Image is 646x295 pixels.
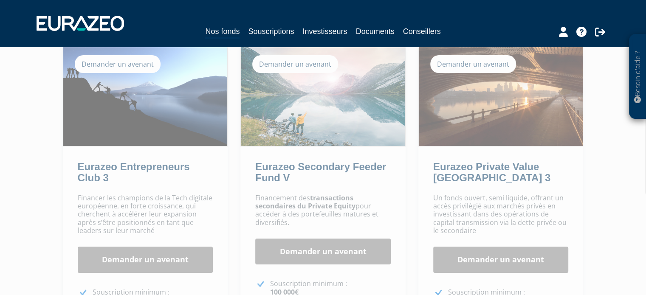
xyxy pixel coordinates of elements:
[419,47,583,146] img: Eurazeo Private Value Europe 3
[255,161,386,183] a: Eurazeo Secondary Feeder Fund V
[433,247,569,273] a: Demander un avenant
[356,25,395,37] a: Documents
[63,47,228,146] img: Eurazeo Entrepreneurs Club 3
[241,47,405,146] img: Eurazeo Secondary Feeder Fund V
[255,239,391,265] a: Demander un avenant
[75,55,161,73] div: Demander un avenant
[37,16,124,31] img: 1732889491-logotype_eurazeo_blanc_rvb.png
[252,55,338,73] div: Demander un avenant
[633,39,643,115] p: Besoin d'aide ?
[302,25,347,37] a: Investisseurs
[433,194,569,235] p: Un fonds ouvert, semi liquide, offrant un accès privilégié aux marchés privés en investissant dan...
[430,55,516,73] div: Demander un avenant
[403,25,441,37] a: Conseillers
[248,25,294,37] a: Souscriptions
[78,194,213,235] p: Financer les champions de la Tech digitale européenne, en forte croissance, qui cherchent à accél...
[255,194,391,227] p: Financement des pour accéder à des portefeuilles matures et diversifiés.
[433,161,550,183] a: Eurazeo Private Value [GEOGRAPHIC_DATA] 3
[78,247,213,273] a: Demander un avenant
[205,25,240,39] a: Nos fonds
[255,193,355,211] strong: transactions secondaires du Private Equity
[78,161,190,183] a: Eurazeo Entrepreneurs Club 3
